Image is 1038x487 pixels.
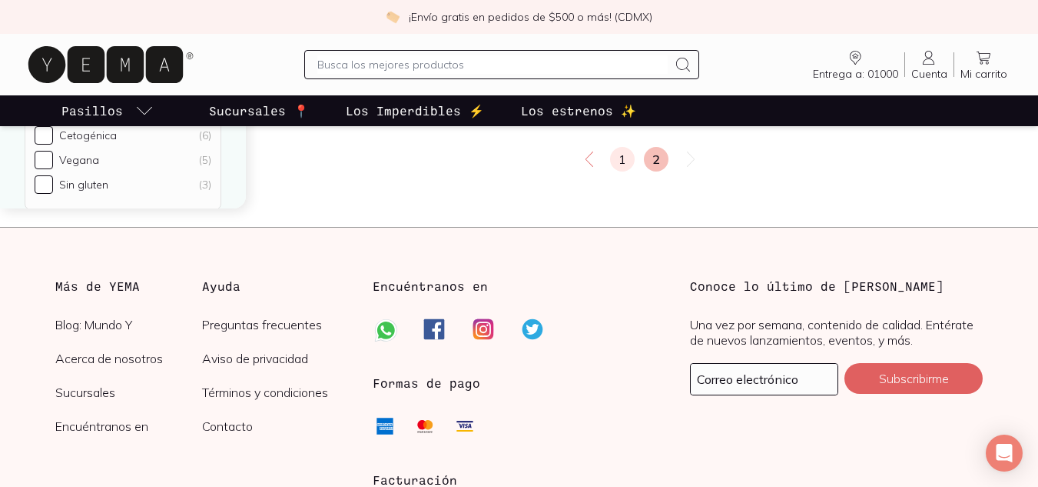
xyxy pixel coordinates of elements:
a: Los Imperdibles ⚡️ [343,95,487,126]
a: Sucursales [55,385,202,400]
input: mimail@gmail.com [691,364,837,395]
a: Mi carrito [954,48,1013,81]
h3: Conoce lo último de [PERSON_NAME] [690,277,983,295]
a: Acerca de nosotros [55,351,202,366]
h3: Ayuda [202,277,349,295]
input: Vegana(5) [35,151,53,169]
p: Sucursales 📍 [209,102,309,120]
div: (3) [199,178,211,192]
div: Vegana [59,153,99,167]
div: Sin gluten [59,178,108,192]
img: check [386,10,400,24]
a: Términos y condiciones [202,385,349,400]
span: Cuenta [911,67,947,81]
a: Contacto [202,419,349,434]
p: Una vez por semana, contenido de calidad. Entérate de nuevos lanzamientos, eventos, y más. [690,317,983,348]
input: Sin gluten(3) [35,175,53,194]
div: Open Intercom Messenger [986,435,1023,472]
a: 1 [610,147,635,172]
h3: Más de YEMA [55,277,202,295]
button: Subscribirme [844,363,983,394]
a: Preguntas frecuentes [202,317,349,332]
a: Los estrenos ✨ [518,95,639,126]
div: (5) [199,153,211,167]
a: Blog: Mundo Y [55,317,202,332]
a: Encuéntranos en [55,419,202,434]
p: Los Imperdibles ⚡️ [346,102,484,120]
p: Los estrenos ✨ [521,102,636,120]
a: Aviso de privacidad [202,351,349,366]
input: Busca los mejores productos [317,55,668,74]
a: Sucursales 📍 [206,95,312,126]
h3: Encuéntranos en [373,277,488,295]
input: Cetogénica(6) [35,126,53,145]
span: Entrega a: 01000 [813,67,898,81]
a: Entrega a: 01000 [807,48,904,81]
h3: Formas de pago [373,374,480,392]
p: Pasillos [61,102,123,120]
div: Cetogénica [59,128,117,142]
a: 2 [644,147,668,172]
div: Dietas [25,88,221,210]
div: (6) [199,128,211,142]
a: Cuenta [905,48,953,81]
p: ¡Envío gratis en pedidos de $500 o más! (CDMX) [409,9,652,25]
a: pasillo-todos-link [58,95,157,126]
span: Mi carrito [960,67,1007,81]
